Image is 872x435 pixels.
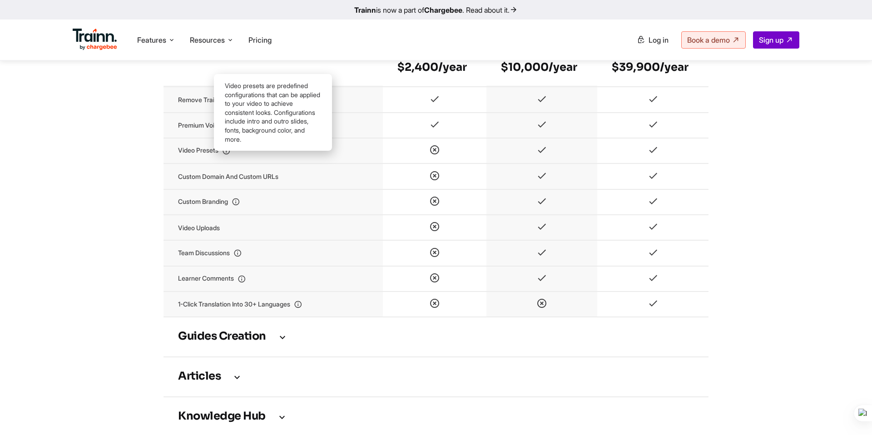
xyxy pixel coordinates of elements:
td: Premium voices [163,113,383,138]
span: Features [137,35,166,45]
td: Team discussions [163,240,383,266]
td: Remove Trainn watermark [163,87,383,112]
td: 1-Click translation into 30+ languages [163,292,383,317]
h6: $2,400/year [397,60,472,74]
h3: Guides creation [178,332,694,342]
b: Trainn [354,5,376,15]
b: Chargebee [424,5,462,15]
td: Custom branding [163,189,383,215]
td: Video presets [163,138,383,163]
td: Custom domain and custom URLs [163,163,383,189]
a: Book a demo [681,31,746,49]
h6: $39,900/year [612,60,694,74]
a: Log in [631,32,674,48]
span: Resources [190,35,225,45]
td: Video uploads [163,215,383,240]
span: Log in [649,35,669,44]
iframe: Chat Widget [827,391,872,435]
h6: $10,000/year [501,60,583,74]
img: Trainn Logo [73,29,117,50]
span: Book a demo [687,35,730,44]
a: Sign up [753,31,799,49]
h3: Articles [178,372,694,382]
a: Pricing [248,35,272,44]
h3: Knowledge Hub [178,412,694,422]
td: Learner comments [163,266,383,292]
span: Sign up [759,35,783,44]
